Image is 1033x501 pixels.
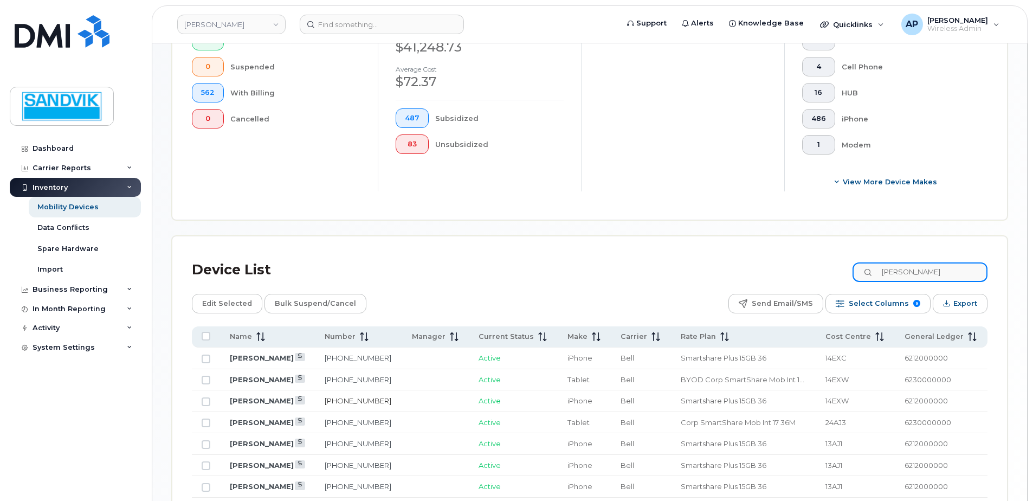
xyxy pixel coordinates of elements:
[202,296,252,312] span: Edit Selected
[479,461,501,470] span: Active
[295,418,305,426] a: View Last Bill
[811,140,826,149] span: 1
[192,294,262,313] button: Edit Selected
[933,294,987,313] button: Export
[842,135,971,155] div: Modem
[192,109,224,129] button: 0
[825,332,871,342] span: Cost Centre
[681,418,796,427] span: Corp SmartShare Mob Int 17 36M
[325,332,356,342] span: Number
[621,418,634,427] span: Bell
[905,375,951,384] span: 6230000000
[479,482,501,491] span: Active
[825,439,842,448] span: 13AJ1
[567,332,587,342] span: Make
[905,354,948,362] span: 6212000000
[681,375,804,384] span: BYOD Corp SmartShare Mob Int 10
[479,354,501,362] span: Active
[721,12,811,34] a: Knowledge Base
[295,481,305,490] a: View Last Bill
[396,38,564,56] div: $41,248.73
[674,12,721,34] a: Alerts
[230,57,361,76] div: Suspended
[479,375,501,384] span: Active
[192,256,271,284] div: Device List
[681,461,766,470] span: Smartshare Plus 15GB 36
[849,296,909,312] span: Select Columns
[681,482,766,491] span: Smartshare Plus 15GB 36
[396,108,429,128] button: 487
[812,14,892,35] div: Quicklinks
[230,439,294,448] a: [PERSON_NAME]
[825,375,849,384] span: 14EXW
[894,14,1007,35] div: Annette Panzani
[621,396,634,405] span: Bell
[325,439,391,448] a: [PHONE_NUMBER]
[325,354,391,362] a: [PHONE_NUMBER]
[396,134,429,154] button: 83
[567,418,590,427] span: Tablet
[802,172,970,191] button: View More Device Makes
[681,396,766,405] span: Smartshare Plus 15GB 36
[752,296,813,312] span: Send Email/SMS
[479,439,501,448] span: Active
[201,88,215,97] span: 562
[325,482,391,491] a: [PHONE_NUMBER]
[567,439,592,448] span: iPhone
[927,24,988,33] span: Wireless Admin
[621,332,647,342] span: Carrier
[905,396,948,405] span: 6212000000
[230,461,294,470] a: [PERSON_NAME]
[201,62,215,71] span: 0
[264,294,366,313] button: Bulk Suspend/Cancel
[913,300,920,307] span: 9
[325,396,391,405] a: [PHONE_NUMBER]
[825,482,842,491] span: 13AJ1
[905,461,948,470] span: 6212000000
[230,332,252,342] span: Name
[728,294,823,313] button: Send Email/SMS
[435,108,564,128] div: Subsidized
[567,482,592,491] span: iPhone
[230,396,294,405] a: [PERSON_NAME]
[811,88,826,97] span: 16
[230,83,361,102] div: With Billing
[295,375,305,383] a: View Last Bill
[567,375,590,384] span: Tablet
[825,461,842,470] span: 13AJ1
[811,62,826,71] span: 4
[295,460,305,468] a: View Last Bill
[825,418,846,427] span: 24AJ3
[230,109,361,129] div: Cancelled
[636,18,667,29] span: Support
[905,482,948,491] span: 6212000000
[621,354,634,362] span: Bell
[802,57,835,76] button: 4
[325,375,391,384] a: [PHONE_NUMBER]
[567,354,592,362] span: iPhone
[567,396,592,405] span: iPhone
[842,109,971,129] div: iPhone
[230,375,294,384] a: [PERSON_NAME]
[842,57,971,76] div: Cell Phone
[405,140,419,149] span: 83
[621,482,634,491] span: Bell
[833,20,873,29] span: Quicklinks
[906,18,918,31] span: AP
[621,439,634,448] span: Bell
[230,418,294,427] a: [PERSON_NAME]
[738,18,804,29] span: Knowledge Base
[295,353,305,361] a: View Last Bill
[192,83,224,102] button: 562
[681,332,716,342] span: Rate Plan
[802,109,835,129] button: 486
[802,135,835,155] button: 1
[681,439,766,448] span: Smartshare Plus 15GB 36
[825,294,931,313] button: Select Columns 9
[681,354,766,362] span: Smartshare Plus 15GB 36
[295,439,305,447] a: View Last Bill
[567,461,592,470] span: iPhone
[905,332,964,342] span: General Ledger
[300,15,464,34] input: Find something...
[325,418,391,427] a: [PHONE_NUMBER]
